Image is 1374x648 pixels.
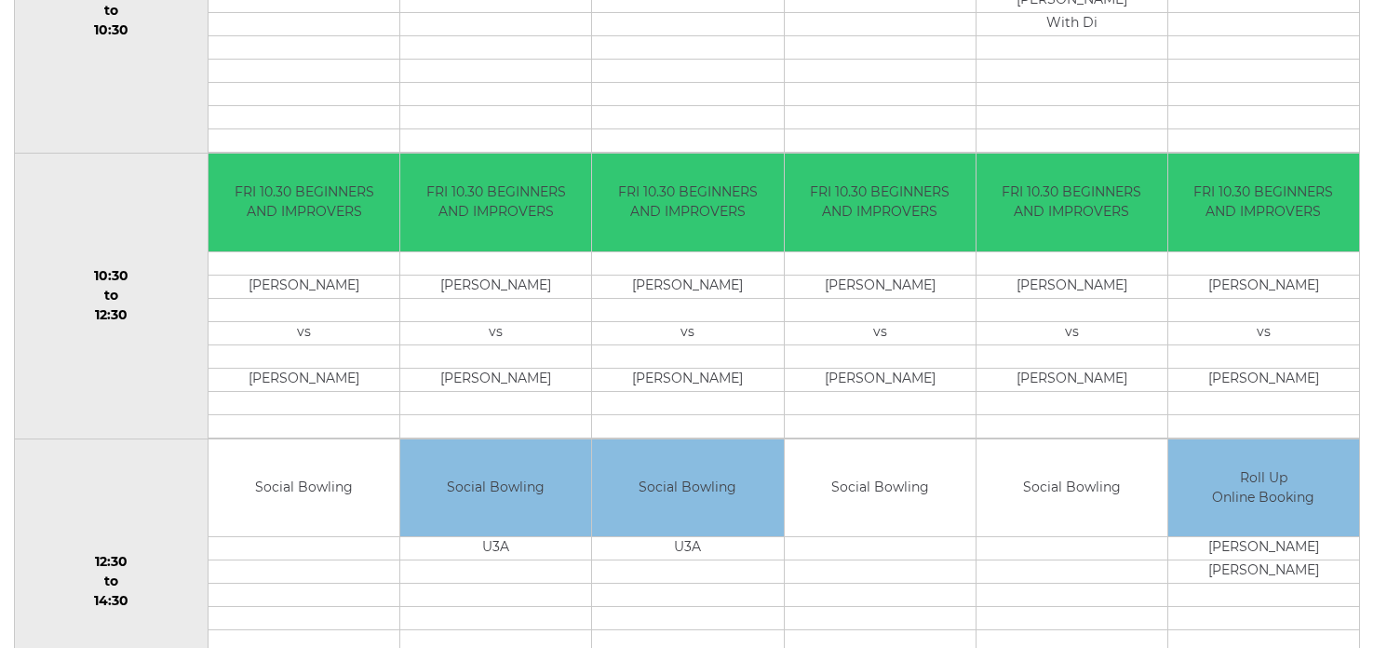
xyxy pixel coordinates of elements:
[209,368,399,391] td: [PERSON_NAME]
[785,275,976,298] td: [PERSON_NAME]
[400,154,591,251] td: FRI 10.30 BEGINNERS AND IMPROVERS
[977,321,1167,344] td: vs
[1168,154,1359,251] td: FRI 10.30 BEGINNERS AND IMPROVERS
[400,368,591,391] td: [PERSON_NAME]
[977,439,1167,537] td: Social Bowling
[1168,439,1359,537] td: Roll Up Online Booking
[592,321,783,344] td: vs
[592,275,783,298] td: [PERSON_NAME]
[1168,321,1359,344] td: vs
[977,154,1167,251] td: FRI 10.30 BEGINNERS AND IMPROVERS
[15,154,209,439] td: 10:30 to 12:30
[400,275,591,298] td: [PERSON_NAME]
[1168,275,1359,298] td: [PERSON_NAME]
[785,368,976,391] td: [PERSON_NAME]
[592,537,783,560] td: U3A
[1168,368,1359,391] td: [PERSON_NAME]
[209,321,399,344] td: vs
[1168,537,1359,560] td: [PERSON_NAME]
[209,154,399,251] td: FRI 10.30 BEGINNERS AND IMPROVERS
[209,439,399,537] td: Social Bowling
[785,439,976,537] td: Social Bowling
[977,275,1167,298] td: [PERSON_NAME]
[400,537,591,560] td: U3A
[209,275,399,298] td: [PERSON_NAME]
[977,13,1167,36] td: With Di
[785,321,976,344] td: vs
[785,154,976,251] td: FRI 10.30 BEGINNERS AND IMPROVERS
[592,439,783,537] td: Social Bowling
[400,321,591,344] td: vs
[977,368,1167,391] td: [PERSON_NAME]
[1168,560,1359,584] td: [PERSON_NAME]
[592,154,783,251] td: FRI 10.30 BEGINNERS AND IMPROVERS
[592,368,783,391] td: [PERSON_NAME]
[400,439,591,537] td: Social Bowling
